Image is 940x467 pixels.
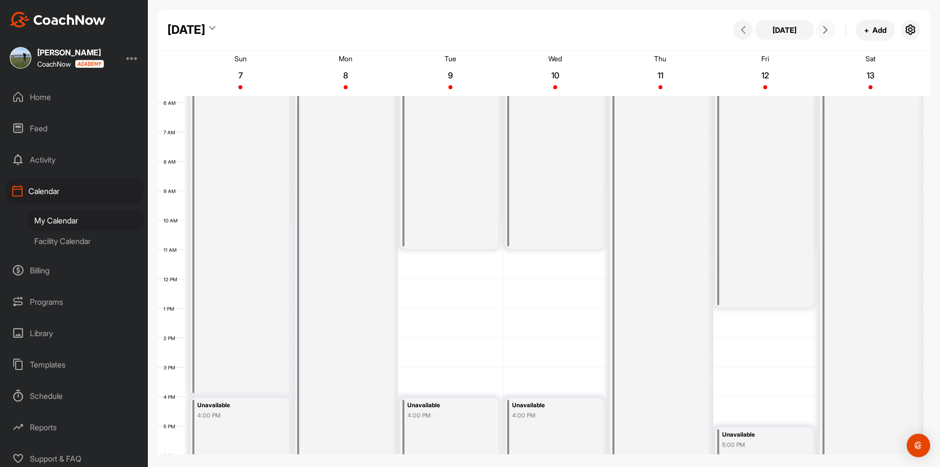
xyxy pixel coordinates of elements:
div: 4 PM [158,394,185,400]
div: [PERSON_NAME] [37,49,104,56]
p: Sat [866,54,875,63]
div: Unavailable [512,400,587,411]
div: 5 PM [158,423,185,429]
p: Thu [654,54,666,63]
div: 10 AM [158,218,188,223]
div: 5:00 PM [722,441,798,449]
div: Unavailable [722,429,798,441]
p: 8 [337,71,354,80]
p: 7 [232,71,249,80]
div: Reports [5,415,143,440]
p: 11 [652,71,669,80]
div: Programs [5,290,143,314]
div: Home [5,85,143,109]
p: 13 [862,71,879,80]
div: Templates [5,352,143,377]
div: 11 AM [158,247,187,253]
div: Open Intercom Messenger [907,434,930,457]
p: 12 [756,71,774,80]
div: 6 PM [158,453,185,459]
a: September 9, 2025 [398,51,503,96]
a: September 8, 2025 [293,51,398,96]
a: September 11, 2025 [608,51,713,96]
div: 8 AM [158,159,186,165]
div: 7 AM [158,129,185,135]
p: Wed [548,54,562,63]
p: Sun [235,54,247,63]
span: + [864,25,869,35]
a: September 10, 2025 [503,51,608,96]
div: Facility Calendar [27,231,143,251]
div: Feed [5,116,143,141]
div: Activity [5,147,143,172]
img: CoachNow acadmey [75,60,104,68]
div: Unavailable [197,400,273,411]
img: square_071820b0655fab2d219b449de493bd8c.jpg [10,47,31,69]
p: Mon [339,54,352,63]
img: CoachNow [10,12,106,27]
div: Unavailable [407,400,483,411]
div: 4:00 PM [197,411,273,420]
div: Library [5,321,143,345]
div: 9 AM [158,188,186,194]
button: +Add [856,20,895,41]
div: [DATE] [167,21,205,39]
button: [DATE] [755,20,814,40]
div: Schedule [5,384,143,408]
div: 12 PM [158,276,187,282]
div: 1 PM [158,306,184,312]
p: Fri [761,54,769,63]
div: Billing [5,258,143,283]
div: 6 AM [158,100,186,106]
div: 3 PM [158,365,185,370]
p: 9 [442,71,459,80]
p: Tue [445,54,456,63]
div: 4:00 PM [512,411,587,420]
div: 2 PM [158,335,185,341]
div: CoachNow [37,60,104,68]
p: 10 [546,71,564,80]
a: September 12, 2025 [713,51,818,96]
a: September 13, 2025 [818,51,923,96]
div: Calendar [5,179,143,203]
div: My Calendar [27,210,143,231]
a: September 7, 2025 [188,51,293,96]
div: 4:00 PM [407,411,483,420]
